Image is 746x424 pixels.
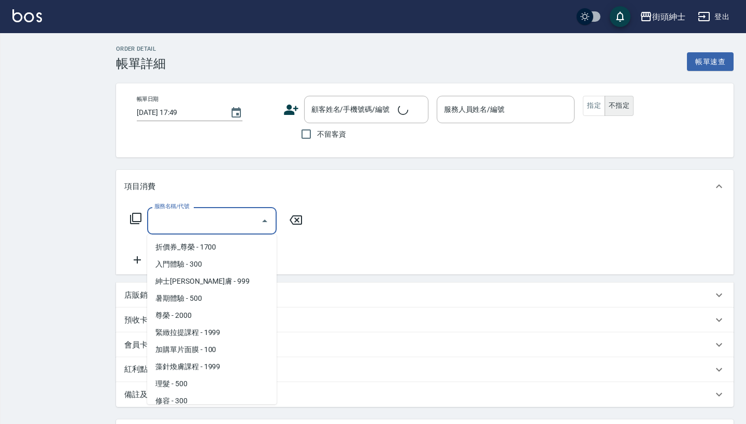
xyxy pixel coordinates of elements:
[147,307,277,324] span: 尊榮 - 2000
[116,332,734,357] div: 會員卡銷售
[605,96,634,116] button: 不指定
[116,382,734,407] div: 備註及來源
[652,10,685,23] div: 街頭紳士
[116,46,166,52] h2: Order detail
[116,283,734,308] div: 店販銷售
[154,202,189,210] label: 服務名稱/代號
[317,129,346,140] span: 不留客資
[116,203,734,274] div: 項目消費
[147,392,277,410] span: 修容 - 300
[147,324,277,341] span: 緊緻拉提課程 - 1999
[610,6,630,27] button: save
[116,170,734,203] div: 項目消費
[636,6,690,27] button: 街頭紳士
[124,340,163,350] p: 會員卡銷售
[147,290,277,307] span: 暑期體驗 - 500
[124,364,161,375] p: 紅利點數
[124,181,155,192] p: 項目消費
[224,100,249,125] button: Choose date, selected date is 2025-10-15
[137,95,159,103] label: 帳單日期
[124,315,163,326] p: 預收卡販賣
[147,256,277,273] span: 入門體驗 - 300
[124,290,155,301] p: 店販銷售
[694,7,734,26] button: 登出
[116,357,734,382] div: 紅利點數
[147,341,277,358] span: 加購單片面膜 - 100
[147,375,277,392] span: 理髮 - 500
[147,239,277,256] span: 折價券_尊榮 - 1700
[147,273,277,290] span: 紳士[PERSON_NAME]膚 - 999
[687,52,734,71] button: 帳單速查
[116,56,166,71] h3: 帳單詳細
[137,104,220,121] input: YYYY/MM/DD hh:mm
[583,96,605,116] button: 指定
[256,213,273,229] button: Close
[116,308,734,332] div: 預收卡販賣
[147,358,277,375] span: 藻針煥膚課程 - 1999
[124,389,163,400] p: 備註及來源
[12,9,42,22] img: Logo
